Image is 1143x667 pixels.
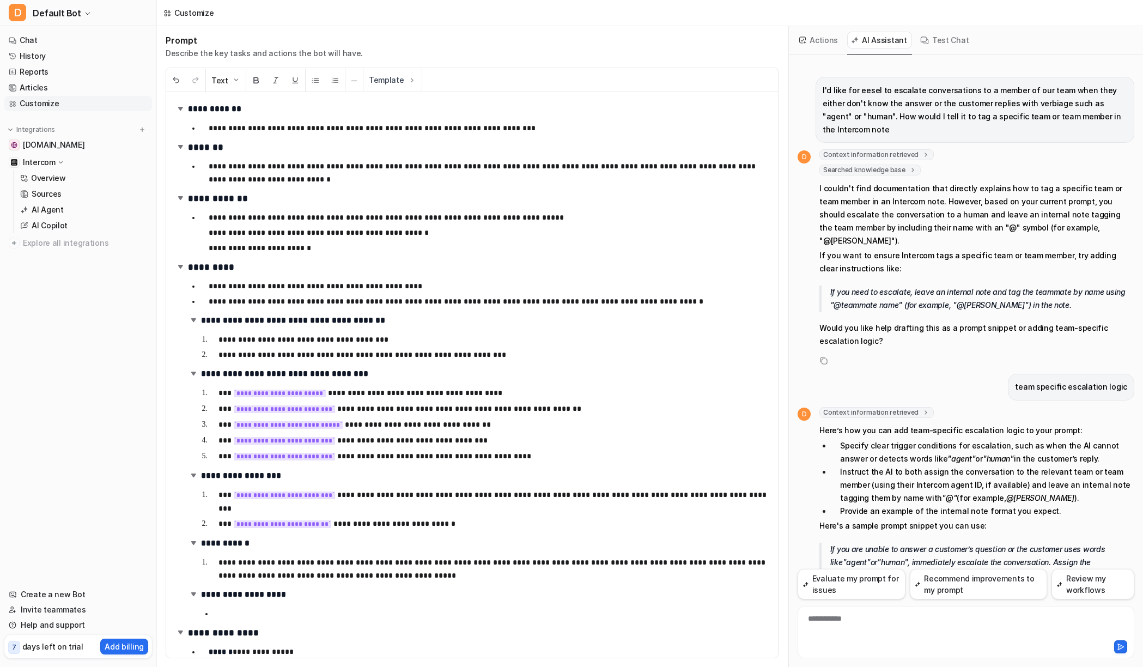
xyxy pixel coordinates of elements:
[174,7,214,19] div: Customize
[819,424,1134,437] p: Here’s how you can add team-specific escalation logic to your prompt:
[175,103,186,114] img: expand-arrow.svg
[9,4,26,21] span: D
[23,140,84,150] span: [DOMAIN_NAME]
[831,465,1134,505] li: Instruct the AI to both assign the conversation to the relevant team or team member (using their ...
[798,569,905,599] button: Evaluate my prompt for issues
[175,627,186,638] img: expand-arrow.svg
[1006,493,1074,502] em: @[PERSON_NAME]
[188,470,199,481] img: expand-arrow.svg
[22,641,83,652] p: days left on trial
[4,33,152,48] a: Chat
[798,150,811,163] span: D
[843,557,871,567] em: "agent"
[819,149,934,160] span: Context information retrieved
[819,407,934,418] span: Context information retrieved
[175,141,186,152] img: expand-arrow.svg
[4,124,58,135] button: Integrations
[7,126,14,134] img: expand menu
[191,76,200,84] img: Redo
[4,617,152,633] a: Help and support
[16,171,152,186] a: Overview
[4,64,152,80] a: Reports
[4,235,152,251] a: Explore all integrations
[830,543,1134,608] p: If you are unable to answer a customer’s question or the customer uses words like or , immediatel...
[166,48,363,59] p: Describe the key tasks and actions the bot will have.
[306,69,325,92] button: Unordered List
[823,84,1127,136] p: I'd like for eesel to escalate conversations to a member of our team when they either don't know ...
[252,76,260,84] img: Bold
[819,182,1134,247] p: I couldn't find documentation that directly explains how to tag a specific team or team member in...
[831,505,1134,518] li: Provide an example of the internal note format you expect.
[12,642,16,652] p: 7
[4,587,152,602] a: Create a new Bot
[188,589,199,599] img: expand-arrow.svg
[188,368,199,379] img: expand-arrow.svg
[188,314,199,325] img: expand-arrow.svg
[819,519,1134,532] p: Here's a sample prompt snippet you can use:
[9,238,20,248] img: explore all integrations
[172,76,180,84] img: Undo
[847,32,912,48] button: AI Assistant
[4,137,152,153] a: help.textla.com[DOMAIN_NAME]
[345,69,363,92] button: ─
[186,69,205,92] button: Redo
[166,69,186,92] button: Undo
[175,261,186,272] img: expand-arrow.svg
[830,286,1134,312] p: If you need to escalate, leave an internal note and tag the teammate by name using "@teammate nam...
[819,322,1134,348] p: Would you like help drafting this as a prompt snippet or adding team-specific escalation logic?
[947,454,975,463] em: "agent"
[798,408,811,421] span: D
[188,537,199,548] img: expand-arrow.svg
[1051,569,1134,599] button: Review my workflows
[4,602,152,617] a: Invite teammates
[138,126,146,134] img: menu_add.svg
[983,454,1014,463] em: "human"
[266,69,285,92] button: Italic
[11,142,17,148] img: help.textla.com
[408,76,416,84] img: Template
[11,159,17,166] img: Intercom
[31,173,66,184] p: Overview
[819,165,920,175] span: Searched knowledge base
[23,234,148,252] span: Explore all integrations
[831,439,1134,465] li: Specify clear trigger conditions for escalation, such as when the AI cannot answer or detects wor...
[291,76,300,84] img: Underline
[33,5,81,21] span: Default Bot
[16,202,152,217] a: AI Agent
[105,641,144,652] p: Add billing
[16,218,152,233] a: AI Copilot
[311,76,320,84] img: Unordered List
[175,192,186,203] img: expand-arrow.svg
[271,76,280,84] img: Italic
[232,76,240,84] img: Dropdown Down Arrow
[4,80,152,95] a: Articles
[795,32,843,48] button: Actions
[32,220,68,231] p: AI Copilot
[23,157,56,168] p: Intercom
[4,48,152,64] a: History
[16,186,152,202] a: Sources
[166,35,363,46] h1: Prompt
[32,204,64,215] p: AI Agent
[100,639,148,654] button: Add billing
[916,32,974,48] button: Test Chat
[910,569,1048,599] button: Recommend improvements to my prompt
[363,68,422,92] button: Template
[1015,380,1127,393] p: team specific escalation logic
[4,96,152,111] a: Customize
[206,69,246,92] button: Text
[819,249,1134,275] p: If you want to ensure Intercom tags a specific team or team member, try adding clear instructions...
[16,125,55,134] p: Integrations
[246,69,266,92] button: Bold
[942,493,957,502] em: "@"
[877,557,908,567] em: "human"
[325,69,345,92] button: Ordered List
[32,189,62,199] p: Sources
[285,69,305,92] button: Underline
[331,76,339,84] img: Ordered List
